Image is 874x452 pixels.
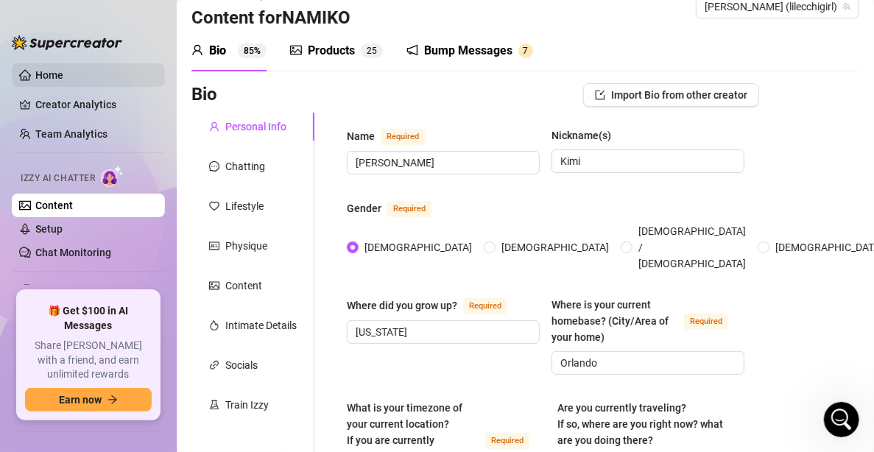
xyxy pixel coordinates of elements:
[70,339,82,351] button: Upload attachment
[35,247,111,258] a: Chat Monitoring
[225,317,297,333] div: Intimate Details
[12,35,122,50] img: logo-BBDzfeDw.svg
[518,43,533,58] sup: 7
[23,339,35,351] button: Emoji picker
[88,57,121,67] b: Giselle
[387,201,431,217] span: Required
[496,239,615,255] span: [DEMOGRAPHIC_DATA]
[53,246,283,379] div: sure! my main issue right now is [PERSON_NAME] tends to send PPV for $200 sometimes. I'm not sure...
[406,44,418,56] span: notification
[35,278,140,302] span: Automations
[13,308,282,333] textarea: Message…
[595,90,605,100] span: import
[209,400,219,410] span: experiment
[424,42,512,60] div: Bump Messages
[347,200,381,216] div: Gender
[290,44,302,56] span: picture
[560,153,733,169] input: Nickname(s)
[524,46,529,56] span: 7
[225,198,264,214] div: Lifestyle
[209,201,219,211] span: heart
[209,121,219,132] span: user
[35,93,153,116] a: Creator Analytics
[347,127,441,145] label: Name
[359,239,478,255] span: [DEMOGRAPHIC_DATA]
[108,395,118,405] span: arrow-right
[71,7,110,18] h1: Giselle
[12,86,283,246] div: Giselle says…
[347,199,448,217] label: Gender
[583,83,759,107] button: Import Bio from other creator
[611,89,747,101] span: Import Bio from other creator
[367,46,372,56] span: 2
[71,18,137,33] p: Active 3h ago
[381,129,425,145] span: Required
[225,238,267,254] div: Physique
[225,357,258,373] div: Socials
[46,339,58,351] button: Gif picker
[560,355,733,371] input: Where is your current homebase? (City/Area of your home)
[485,433,529,449] span: Required
[209,241,219,251] span: idcard
[551,127,621,144] label: Nickname(s)
[12,32,283,52] div: [DATE]
[347,297,457,314] div: Where did you grow up?
[209,320,219,331] span: fire
[191,44,203,56] span: user
[94,339,105,351] button: Start recording
[209,280,219,291] span: picture
[356,324,528,340] input: Where did you grow up?
[356,155,528,171] input: Name
[551,297,744,345] label: Where is your current homebase? (City/Area of your home)
[21,172,95,186] span: Izzy AI Chatter
[191,83,217,107] h3: Bio
[88,55,227,68] div: joined the conversation
[42,8,66,32] img: Profile image for Giselle
[551,127,611,144] div: Nickname(s)
[372,46,377,56] span: 5
[632,223,752,272] span: [DEMOGRAPHIC_DATA] / [DEMOGRAPHIC_DATA]
[10,6,38,34] button: go back
[35,128,108,140] a: Team Analytics
[35,223,63,235] a: Setup
[191,7,350,30] h3: Content for NAMIKO
[557,402,723,446] span: Are you currently traveling? If so, where are you right now? what are you doing there?
[209,360,219,370] span: link
[225,278,262,294] div: Content
[24,138,230,211] div: I’d love to understand more about your request. Is there specific feedback you’d like to share ab...
[361,43,383,58] sup: 25
[209,161,219,172] span: message
[65,255,271,370] div: sure! my main issue right now is [PERSON_NAME] tends to send PPV for $200 sometimes. I'm not sure...
[35,69,63,81] a: Home
[19,284,31,296] span: thunderbolt
[209,42,226,60] div: Bio
[101,166,124,187] img: AI Chatter
[347,297,524,314] label: Where did you grow up?
[463,298,507,314] span: Required
[551,297,678,345] div: Where is your current homebase? (City/Area of your home)
[24,95,230,138] div: Hey! At the moment, there isn’t a maximum price limit for PPVs sent by [PERSON_NAME]—only a minimum.
[68,54,83,69] img: Profile image for Giselle
[253,333,276,357] button: Send a message…
[308,42,355,60] div: Products
[225,158,265,174] div: Chatting
[238,43,267,58] sup: 85%
[12,86,242,219] div: Hey! At the moment, there isn’t a maximum price limit for PPVs sent by [PERSON_NAME]—only a minim...
[25,339,152,382] span: Share [PERSON_NAME] with a friend, and earn unlimited rewards
[842,2,851,11] span: team
[347,128,375,144] div: Name
[24,222,96,231] div: Giselle • 6h ago
[59,394,102,406] span: Earn now
[230,6,258,34] button: Home
[824,402,859,437] iframe: Intercom live chat
[225,397,269,413] div: Train Izzy
[12,246,283,397] div: Namiko says…
[35,199,73,211] a: Content
[12,52,283,86] div: Giselle says…
[25,388,152,412] button: Earn nowarrow-right
[258,6,285,32] div: Close
[25,304,152,333] span: 🎁 Get $100 in AI Messages
[684,314,728,330] span: Required
[225,119,286,135] div: Personal Info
